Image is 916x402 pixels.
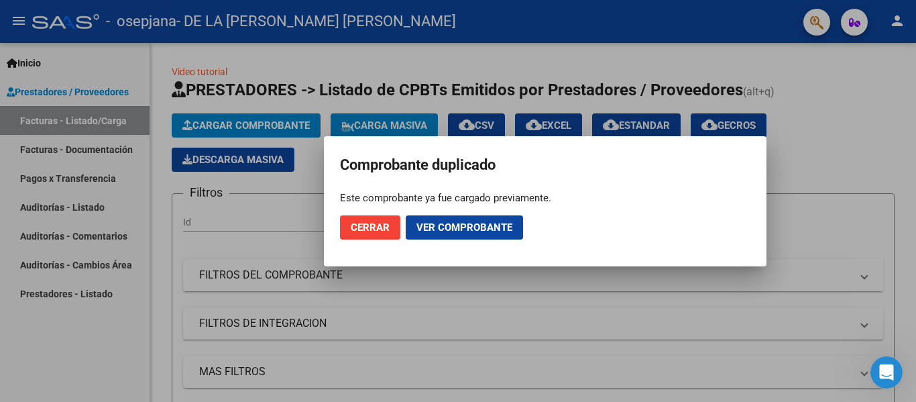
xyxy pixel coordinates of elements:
[406,215,523,240] button: Ver comprobante
[340,215,400,240] button: Cerrar
[340,191,750,205] div: Este comprobante ya fue cargado previamente.
[351,221,390,234] span: Cerrar
[416,221,512,234] span: Ver comprobante
[340,152,750,178] h2: Comprobante duplicado
[870,356,903,389] iframe: Intercom live chat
